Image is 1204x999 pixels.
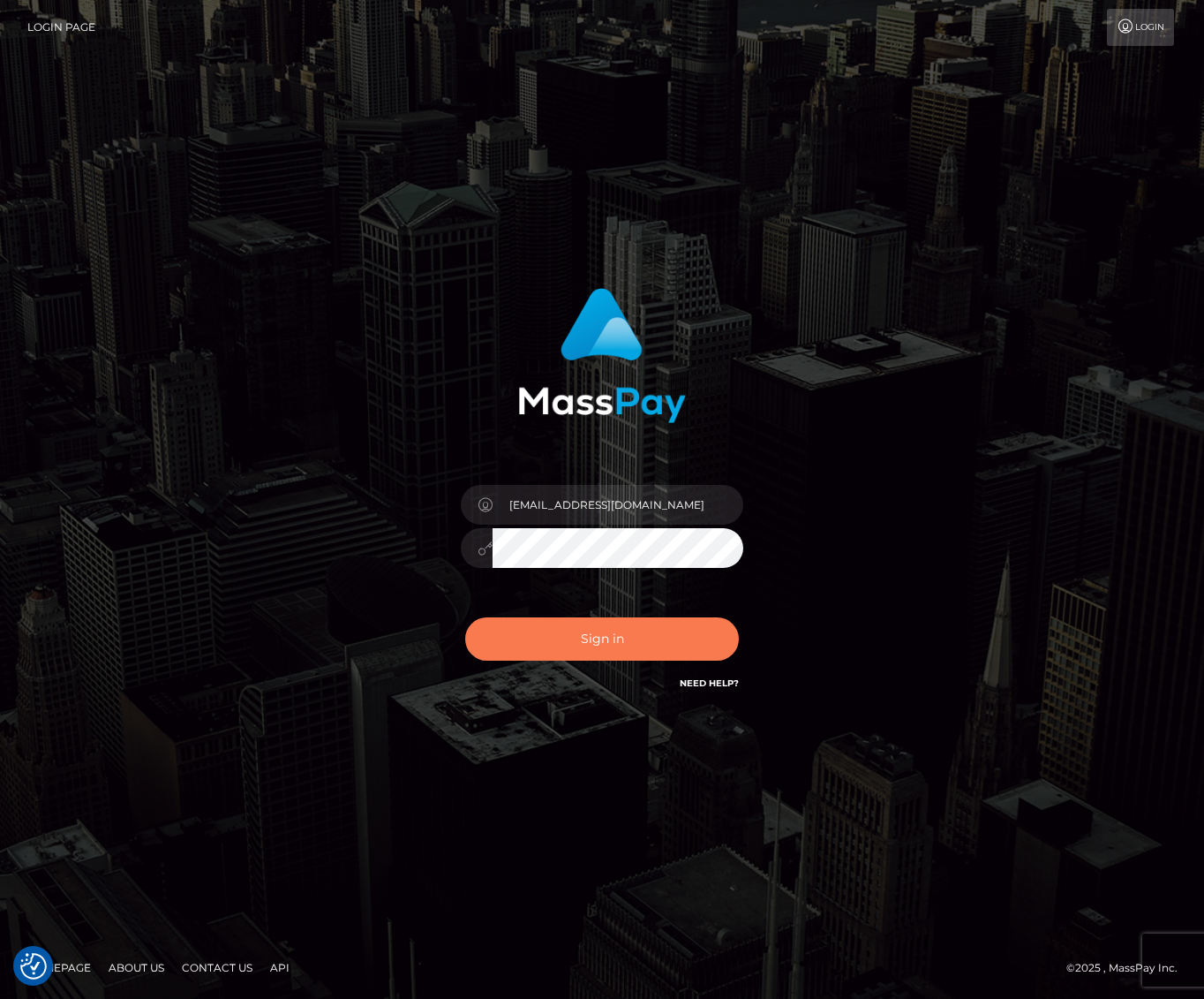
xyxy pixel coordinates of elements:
a: Need Help? [680,677,739,689]
img: Revisit consent button [20,953,47,980]
a: About Us [102,954,171,981]
input: Username... [493,485,743,525]
button: Consent Preferences [20,953,47,980]
img: MassPay Login [518,288,686,423]
a: Login [1107,9,1174,46]
a: Homepage [19,954,98,981]
a: API [263,954,297,981]
a: Login Page [27,9,95,46]
a: Contact Us [175,954,260,981]
button: Sign in [465,617,739,661]
div: © 2025 , MassPay Inc. [1066,958,1191,978]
